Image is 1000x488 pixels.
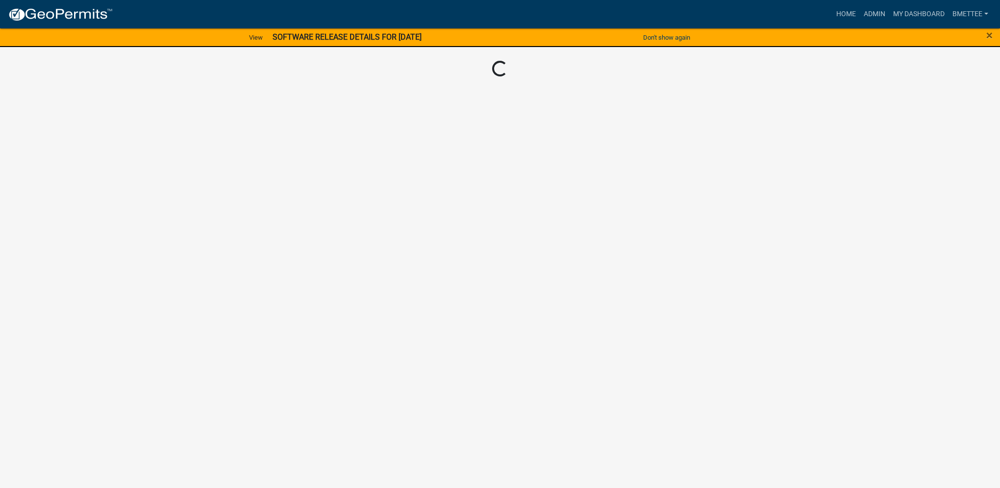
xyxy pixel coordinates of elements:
[986,28,993,42] span: ×
[860,5,889,24] a: Admin
[949,5,992,24] a: bmettee
[986,29,993,41] button: Close
[245,29,267,46] a: View
[639,29,694,46] button: Don't show again
[832,5,860,24] a: Home
[273,32,422,42] strong: SOFTWARE RELEASE DETAILS FOR [DATE]
[889,5,949,24] a: My Dashboard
